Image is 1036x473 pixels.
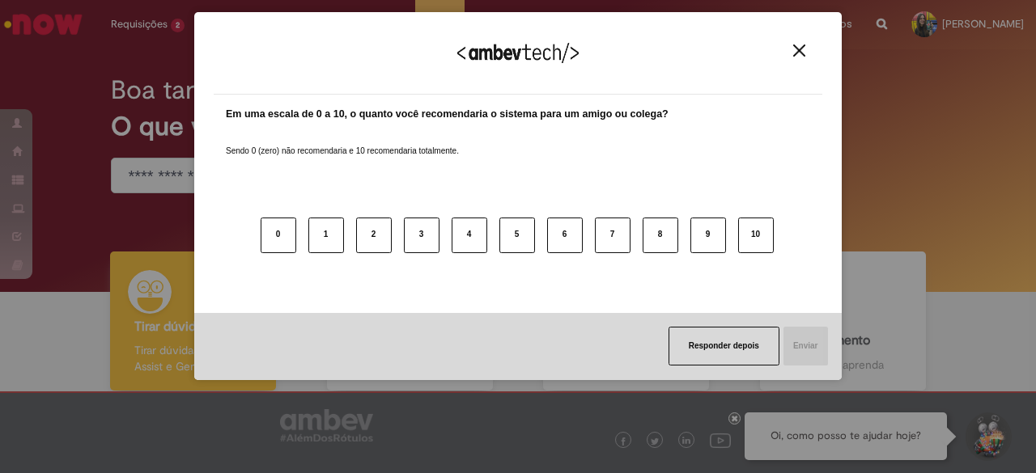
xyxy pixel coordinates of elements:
[404,217,439,253] button: 3
[226,126,459,157] label: Sendo 0 (zero) não recomendaria e 10 recomendaria totalmente.
[738,217,774,253] button: 10
[261,217,296,253] button: 0
[308,217,344,253] button: 1
[452,217,487,253] button: 4
[356,217,392,253] button: 2
[499,217,535,253] button: 5
[595,217,631,253] button: 7
[547,217,583,253] button: 6
[226,107,669,122] label: Em uma escala de 0 a 10, o quanto você recomendaria o sistema para um amigo ou colega?
[669,327,779,365] button: Responder depois
[690,217,726,253] button: 9
[793,44,805,57] img: Close
[643,217,678,253] button: 8
[788,44,810,57] button: Close
[457,43,579,63] img: Logo Ambevtech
